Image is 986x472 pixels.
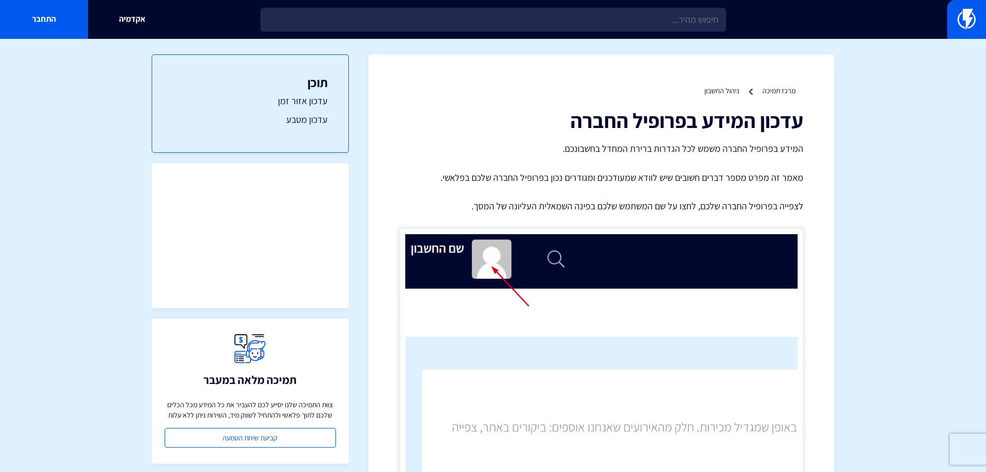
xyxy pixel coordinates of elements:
a: מרכז תמיכה [762,86,796,95]
a: ניהול החשבון [704,86,739,95]
p: מאמר זה מפרט מספר דברים חשובים שיש לוודא שמעודכנים ומגודרים נכון בפרופיל החברה שלכם בפלאשי. [400,171,803,184]
a: קביעת שיחת הטמעה [165,428,336,448]
p: לצפייה בפרופיל החברה שלכם, לחצו על שם המשתמש שלכם בפינה השמאלית העליונה של המסך. [400,199,803,213]
a: עדכון אזור זמן [173,94,328,108]
p: צוות התמיכה שלנו יסייע לכם להעביר את כל המידע מכל הכלים שלכם לתוך פלאשי ולהתחיל לשווק מיד, השירות... [165,399,336,420]
h3: תמיכה מלאה במעבר [203,374,297,386]
a: עדכון מטבע [173,113,328,126]
input: חיפוש מהיר... [260,8,726,32]
p: המידע בפרופיל החברה משמש לכל הגדרות ברירת המחדל בחשבונכם. [400,142,803,155]
h1: עדכון המידע בפרופיל החברה [400,109,803,132]
h3: תוכן [173,76,328,89]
